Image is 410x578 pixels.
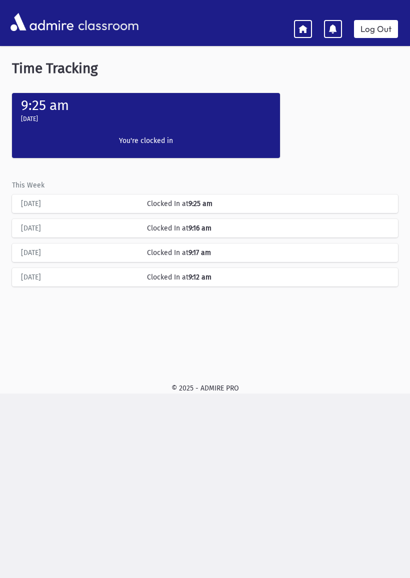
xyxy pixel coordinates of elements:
[188,273,211,281] b: 9:12 am
[142,223,394,233] div: Clocked In at
[16,223,142,233] div: [DATE]
[142,272,394,282] div: Clocked In at
[354,20,398,38] a: Log Out
[188,199,212,208] b: 9:25 am
[12,180,44,190] label: This Week
[21,114,38,123] label: [DATE]
[142,198,394,209] div: Clocked In at
[188,224,211,232] b: 9:16 am
[86,135,205,146] label: You're clocked in
[8,383,402,393] div: © 2025 - ADMIRE PRO
[16,272,142,282] div: [DATE]
[142,247,394,258] div: Clocked In at
[188,248,211,257] b: 9:17 am
[16,198,142,209] div: [DATE]
[76,9,139,35] span: classroom
[21,97,69,113] label: 9:25 am
[16,247,142,258] div: [DATE]
[8,10,76,33] img: AdmirePro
